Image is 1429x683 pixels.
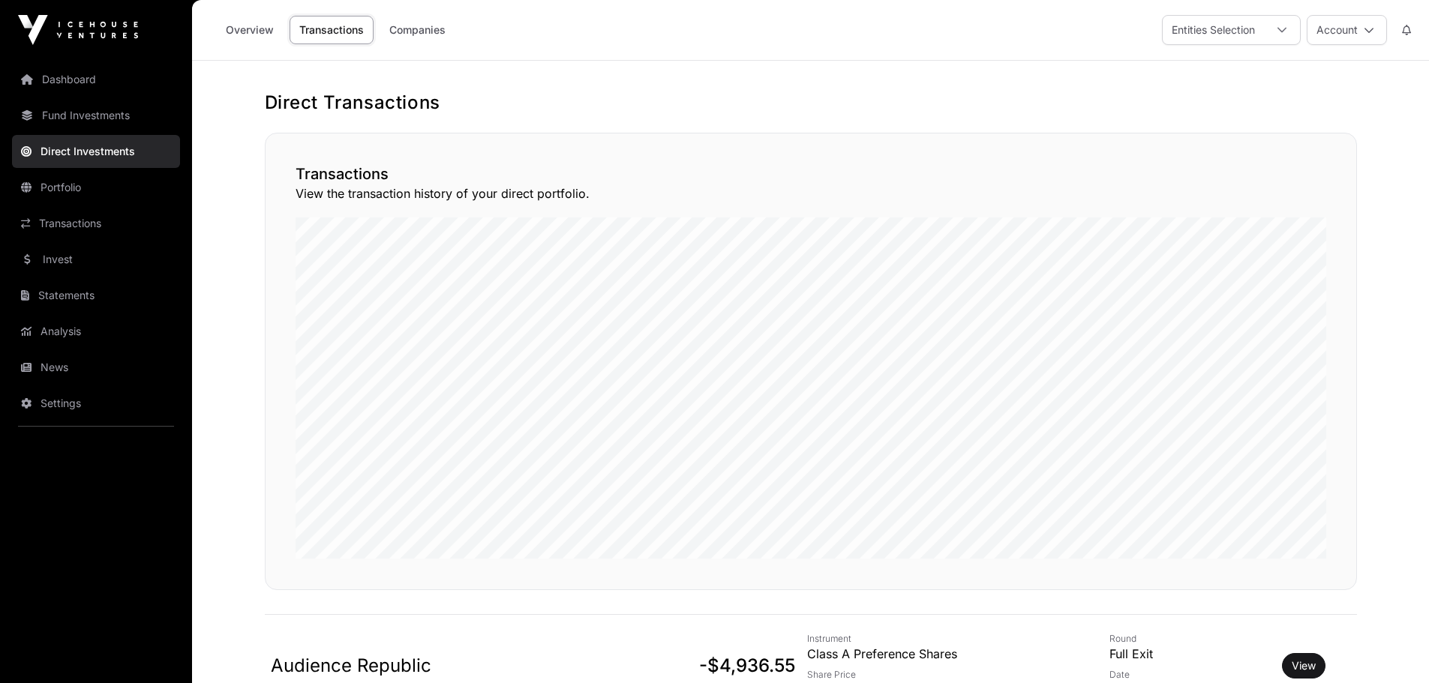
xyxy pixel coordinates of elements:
[12,63,180,96] a: Dashboard
[12,387,180,420] a: Settings
[1163,16,1264,44] div: Entities Selection
[18,15,138,45] img: Icehouse Ventures Logo
[807,633,1097,645] p: Instrument
[12,351,180,384] a: News
[1292,658,1316,673] a: View
[296,184,1326,202] p: View the transaction history of your direct portfolio.
[380,16,455,44] a: Companies
[265,91,1357,115] h1: Direct Transactions
[1109,645,1271,663] p: Full Exit
[807,669,1097,681] p: Share Price
[1354,611,1429,683] iframe: Chat Widget
[12,171,180,204] a: Portfolio
[12,99,180,132] a: Fund Investments
[216,16,284,44] a: Overview
[12,135,180,168] a: Direct Investments
[12,207,180,240] a: Transactions
[12,279,180,312] a: Statements
[807,645,1097,663] p: Class A Preference Shares
[296,163,1326,184] h2: Transactions
[1282,653,1325,679] button: View
[290,16,374,44] a: Transactions
[1307,15,1387,45] button: Account
[613,654,794,678] p: -$4,936.55
[1109,669,1271,681] p: Date
[12,243,180,276] a: Invest
[1109,633,1271,645] p: Round
[12,315,180,348] a: Analysis
[271,655,431,676] a: Audience Republic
